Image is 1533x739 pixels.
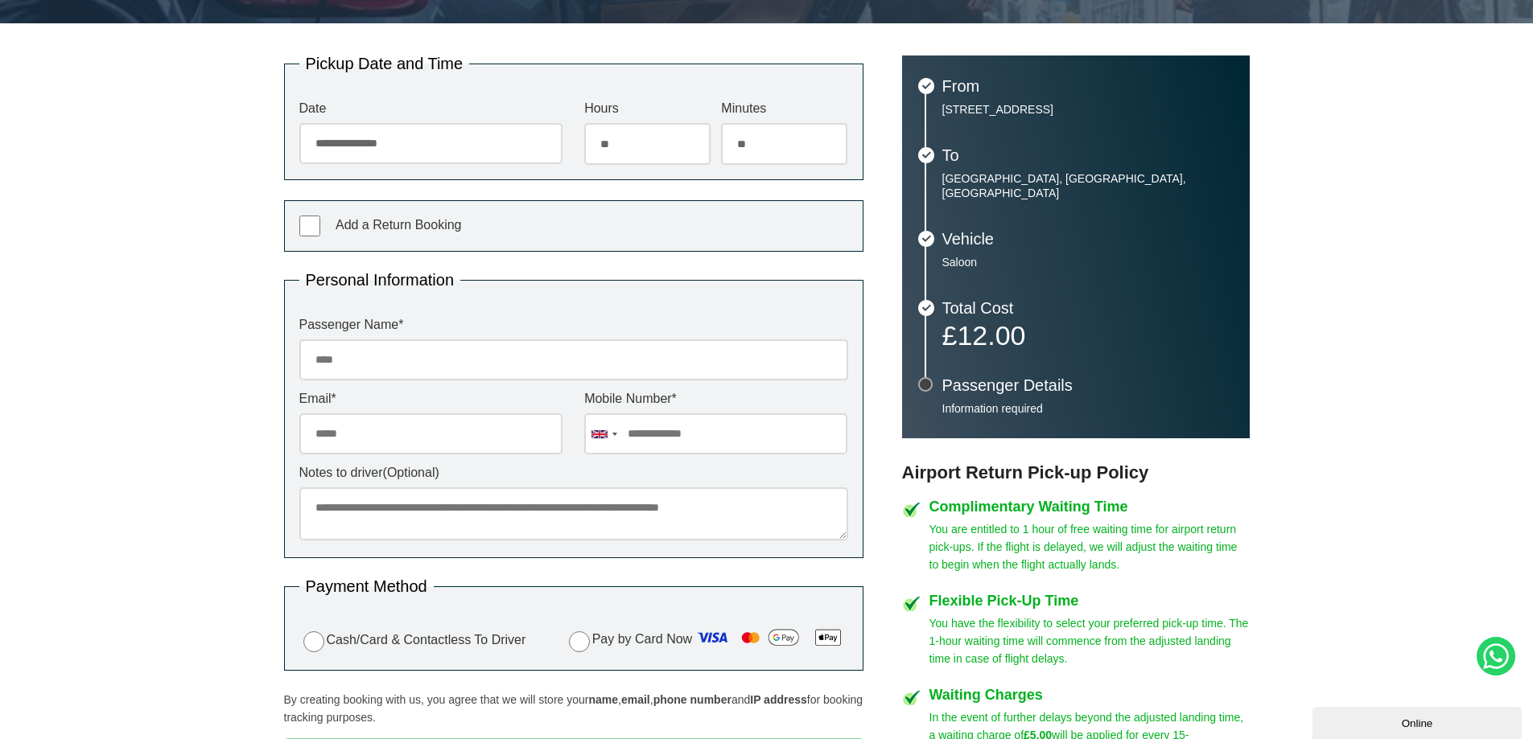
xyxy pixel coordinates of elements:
p: By creating booking with us, you agree that we will store your , , and for booking tracking purpo... [284,691,863,726]
span: Add a Return Booking [336,218,462,232]
legend: Personal Information [299,272,461,288]
strong: IP address [750,693,807,706]
input: Cash/Card & Contactless To Driver [303,631,324,652]
label: Mobile Number [584,392,847,405]
legend: Payment Method [299,578,434,594]
h3: Passenger Details [942,377,1234,393]
strong: phone number [653,693,731,706]
h3: Total Cost [942,300,1234,316]
h4: Waiting Charges [929,688,1250,702]
label: Notes to driver [299,466,848,479]
label: Cash/Card & Contactless To Driver [299,629,526,652]
label: Minutes [721,102,847,115]
p: £ [942,324,1234,347]
input: Pay by Card Now [569,631,590,652]
h3: From [942,78,1234,94]
h4: Complimentary Waiting Time [929,499,1250,514]
p: Information required [942,401,1234,416]
label: Passenger Name [299,318,848,331]
strong: email [621,693,650,706]
span: (Optional) [383,466,439,479]
p: [GEOGRAPHIC_DATA], [GEOGRAPHIC_DATA], [GEOGRAPHIC_DATA] [942,171,1234,200]
label: Pay by Card Now [565,625,848,655]
h3: Vehicle [942,231,1234,247]
span: 12.00 [957,320,1025,351]
p: You have the flexibility to select your preferred pick-up time. The 1-hour waiting time will comm... [929,614,1250,667]
p: You are entitled to 1 hour of free waiting time for airport return pick-ups. If the flight is del... [929,520,1250,573]
label: Email [299,392,563,405]
p: [STREET_ADDRESS] [942,102,1234,117]
input: Add a Return Booking [299,216,320,236]
legend: Pickup Date and Time [299,55,470,72]
iframe: chat widget [1313,704,1525,739]
label: Hours [584,102,711,115]
p: Saloon [942,255,1234,269]
h4: Flexible Pick-Up Time [929,593,1250,608]
h3: Airport Return Pick-up Policy [902,462,1250,483]
label: Date [299,102,563,115]
h3: To [942,147,1234,163]
div: United Kingdom: +44 [585,414,622,454]
strong: name [588,693,618,706]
